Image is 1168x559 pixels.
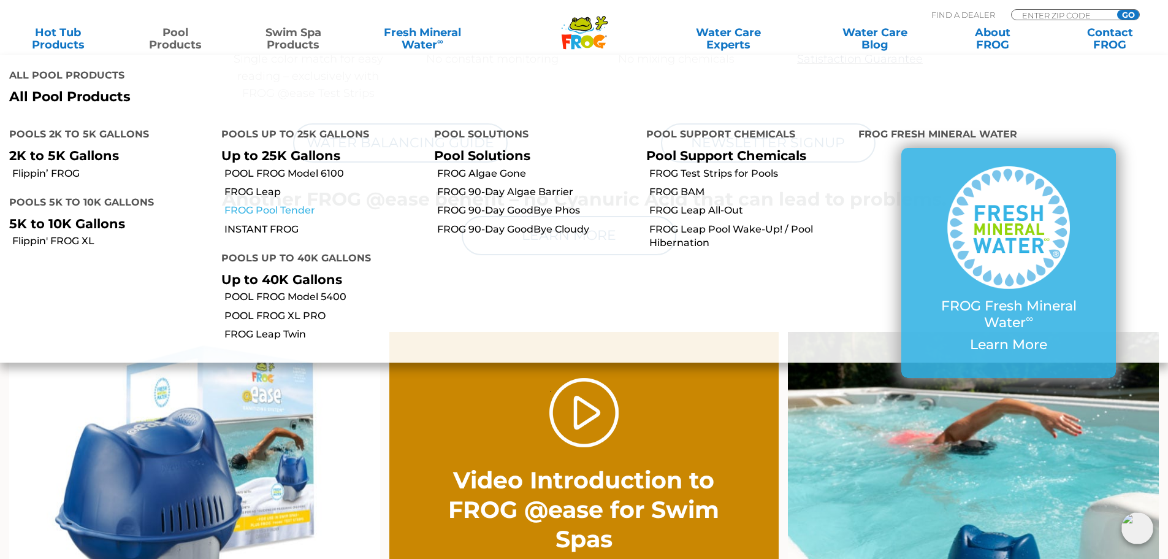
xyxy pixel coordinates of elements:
[9,64,575,89] h4: All Pool Products
[649,204,849,217] a: FROG Leap All-Out
[365,26,479,51] a: Fresh MineralWater∞
[926,298,1091,331] p: FROG Fresh Mineral Water
[224,185,424,199] a: FROG Leap
[224,223,424,236] a: INSTANT FROG
[9,216,203,231] p: 5K to 10K Gallons
[926,337,1091,353] p: Learn More
[9,191,203,216] h4: Pools 5K to 10K Gallons
[437,204,637,217] a: FROG 90-Day GoodBye Phos
[858,123,1159,148] h4: FROG Fresh Mineral Water
[649,223,849,250] a: FROG Leap Pool Wake-Up! / Pool Hibernation
[12,234,212,248] a: Flippin' FROG XL
[224,290,424,304] a: POOL FROG Model 5400
[437,167,637,180] a: FROG Algae Gone
[649,167,849,180] a: FROG Test Strips for Pools
[434,148,530,163] a: Pool Solutions
[437,36,443,46] sup: ∞
[221,247,415,272] h4: Pools up to 40K Gallons
[926,166,1091,359] a: FROG Fresh Mineral Water∞ Learn More
[224,328,424,341] a: FROG Leap Twin
[1117,10,1139,20] input: GO
[9,89,575,105] a: All Pool Products
[9,123,203,148] h4: Pools 2K to 5K Gallons
[221,272,415,287] p: Up to 40K Gallons
[434,123,628,148] h4: Pool Solutions
[9,148,203,163] p: 2K to 5K Gallons
[947,26,1038,51] a: AboutFROG
[224,309,424,323] a: POOL FROG XL PRO
[646,123,840,148] h4: Pool Support Chemicals
[12,26,104,51] a: Hot TubProducts
[1021,10,1104,20] input: Zip Code Form
[248,26,339,51] a: Swim SpaProducts
[130,26,221,51] a: PoolProducts
[649,185,849,199] a: FROG BAM
[224,167,424,180] a: POOL FROG Model 6100
[549,378,619,447] a: Play Video
[221,123,415,148] h4: Pools up to 25K Gallons
[221,148,415,163] p: Up to 25K Gallons
[437,185,637,199] a: FROG 90-Day Algae Barrier
[437,223,637,236] a: FROG 90-Day GoodBye Cloudy
[654,26,803,51] a: Water CareExperts
[1026,312,1033,325] sup: ∞
[1121,512,1153,544] img: openIcon
[931,9,995,20] p: Find A Dealer
[12,167,212,180] a: Flippin’ FROG
[224,204,424,217] a: FROG Pool Tender
[829,26,920,51] a: Water CareBlog
[646,148,840,163] p: Pool Support Chemicals
[448,466,720,554] h2: Video Introduction to FROG @ease for Swim Spas
[1064,26,1156,51] a: ContactFROG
